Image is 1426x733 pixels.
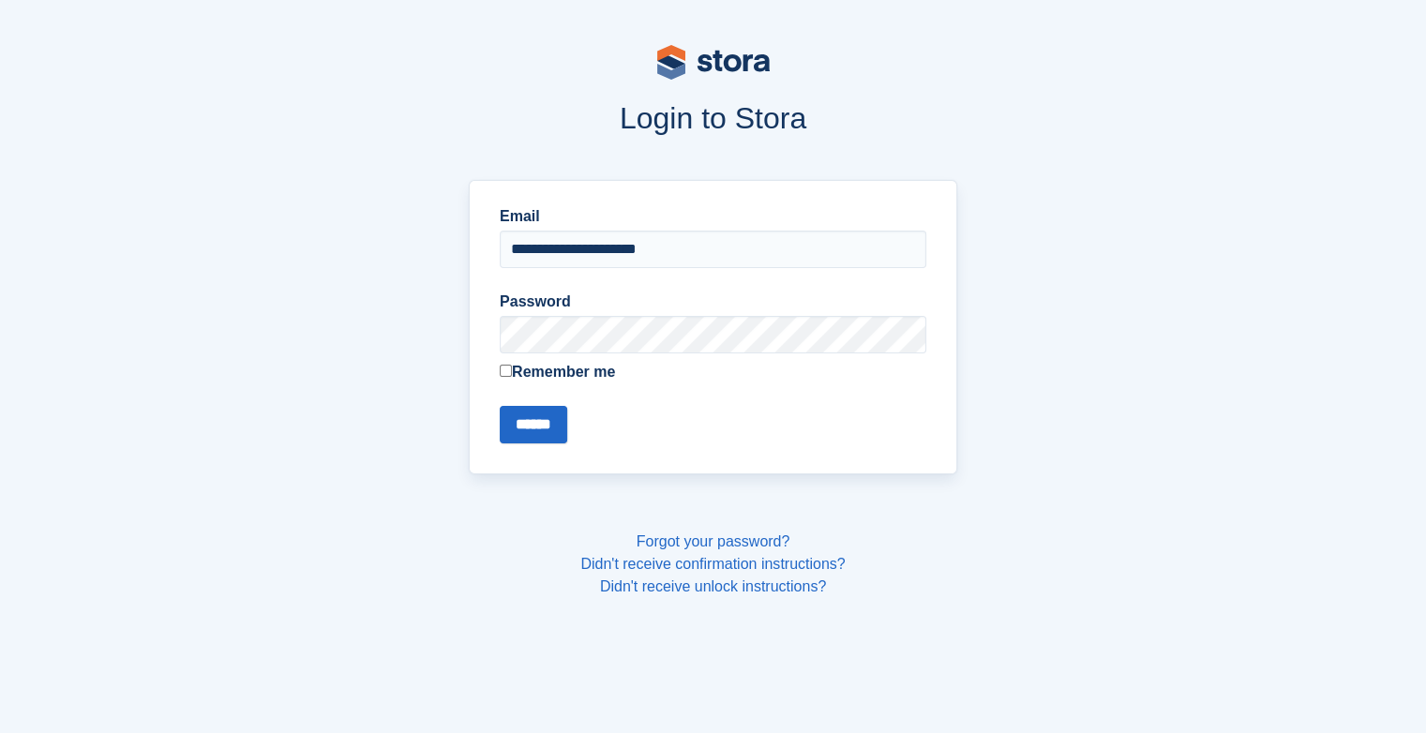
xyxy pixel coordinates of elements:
input: Remember me [500,365,512,377]
a: Didn't receive confirmation instructions? [580,556,845,572]
a: Didn't receive unlock instructions? [600,578,826,594]
h1: Login to Stora [112,101,1315,135]
label: Remember me [500,361,926,383]
a: Forgot your password? [637,533,790,549]
label: Password [500,291,926,313]
label: Email [500,205,926,228]
img: stora-logo-53a41332b3708ae10de48c4981b4e9114cc0af31d8433b30ea865607fb682f29.svg [657,45,770,80]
